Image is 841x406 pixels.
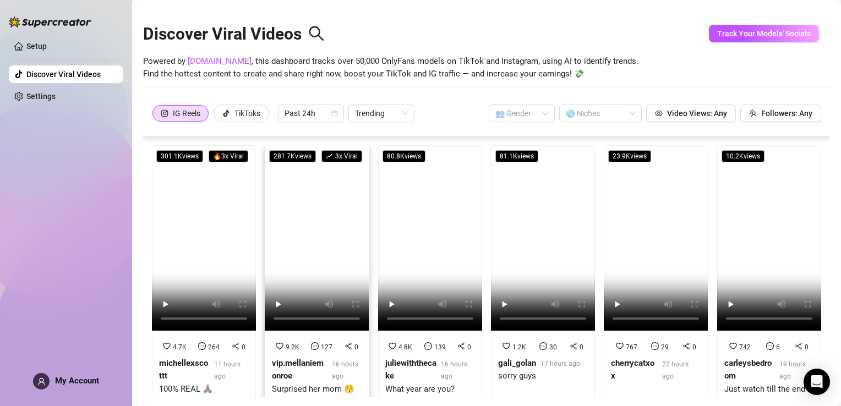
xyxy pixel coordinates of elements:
span: share-alt [457,342,465,350]
span: 17 hours ago [540,360,580,367]
strong: cherrycatxox [611,358,654,381]
img: logo-BBDzfeDw.svg [9,17,91,28]
span: 3 x Viral [321,150,362,162]
span: heart [276,342,283,350]
span: 9.2K [286,343,299,351]
span: 281.7K views [269,150,316,162]
span: Followers: Any [761,109,812,118]
span: 139 [434,343,446,351]
button: Followers: Any [740,105,821,122]
span: heart [163,342,171,350]
span: 127 [321,343,332,351]
span: 16 hours ago [332,360,358,380]
div: What year are you? [385,383,475,396]
span: 4.8K [398,343,412,351]
span: heart [729,342,737,350]
strong: michellexscottt [159,358,208,381]
span: My Account [55,376,99,386]
span: 1.2K [512,343,526,351]
span: message [424,342,432,350]
span: team [749,109,757,117]
button: Track Your Models' Socials [709,25,819,42]
strong: juliewiththecake [385,358,436,381]
span: 0 [467,343,471,351]
span: message [651,342,659,350]
span: 301.1K views [156,150,203,162]
span: message [539,342,547,350]
span: 🔥 3 x Viral [209,150,248,162]
span: message [198,342,206,350]
span: Video Views: Any [667,109,727,118]
span: 19 hours ago [779,360,806,380]
span: 22 hours ago [662,360,689,380]
span: 0 [242,343,245,351]
span: 81.1K views [495,150,538,162]
span: 742 [739,343,751,351]
span: heart [616,342,624,350]
span: user [37,377,46,386]
span: 264 [208,343,220,351]
span: Powered by , this dashboard tracks over 50,000 OnlyFans models on TikTok and Instagram, using AI ... [143,55,638,81]
span: heart [503,342,510,350]
span: rise [326,153,332,160]
a: [DOMAIN_NAME] [188,56,252,66]
span: eye [655,109,663,117]
div: TikToks [234,105,260,122]
span: tik-tok [222,109,230,117]
span: 23.9K views [608,150,651,162]
span: 0 [692,343,696,351]
h2: Discover Viral Videos [143,24,325,45]
span: Past 24h [285,105,337,122]
span: 0 [354,343,358,351]
span: Track Your Models' Socials [717,29,811,38]
span: 30 [549,343,557,351]
span: share-alt [682,342,690,350]
span: 0 [805,343,809,351]
span: 0 [580,343,583,351]
span: instagram [161,109,168,117]
strong: gali_golan [498,358,536,368]
span: 16 hours ago [441,360,467,380]
span: share-alt [570,342,577,350]
div: IG Reels [173,105,200,122]
span: 11 hours ago [214,360,241,380]
span: 10.2K views [722,150,764,162]
button: Video Views: Any [646,105,736,122]
div: Open Intercom Messenger [804,369,830,395]
span: 29 [661,343,669,351]
strong: carleysbedroom [724,358,772,381]
span: 80.8K views [383,150,425,162]
span: 6 [776,343,780,351]
a: Discover Viral Videos [26,70,101,79]
span: message [311,342,319,350]
span: share-alt [345,342,352,350]
a: Settings [26,92,56,101]
span: search [308,25,325,42]
span: share-alt [795,342,802,350]
span: 767 [626,343,637,351]
span: message [766,342,774,350]
div: sorry guys [498,370,580,383]
a: Setup [26,42,47,51]
span: share-alt [232,342,239,350]
strong: vip.mellaniemonroe [272,358,324,381]
span: heart [389,342,396,350]
span: 4.7K [173,343,187,351]
span: calendar [331,110,338,117]
span: Trending [355,105,408,122]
